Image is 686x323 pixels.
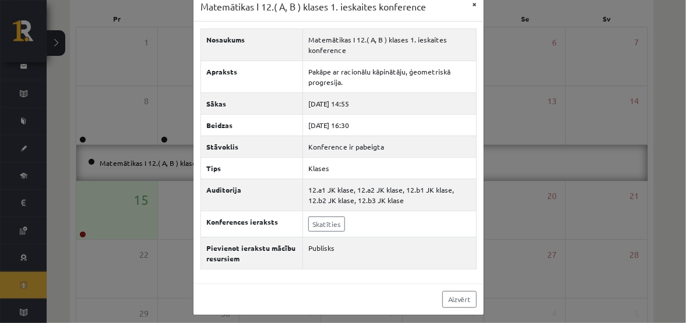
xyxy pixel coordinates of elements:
[308,216,345,232] a: Skatīties
[442,291,477,308] a: Aizvērt
[201,211,303,237] th: Konferences ieraksts
[201,61,303,93] th: Apraksts
[201,136,303,157] th: Stāvoklis
[303,136,477,157] td: Konference ir pabeigta
[303,179,477,211] td: 12.a1 JK klase, 12.a2 JK klase, 12.b1 JK klase, 12.b2 JK klase, 12.b3 JK klase
[201,157,303,179] th: Tips
[303,114,477,136] td: [DATE] 16:30
[201,179,303,211] th: Auditorija
[303,157,477,179] td: Klases
[303,237,477,269] td: Publisks
[201,93,303,114] th: Sākas
[303,93,477,114] td: [DATE] 14:55
[303,29,477,61] td: Matemātikas I 12.( A, B ) klases 1. ieskaites konference
[303,61,477,93] td: Pakāpe ar racionālu kāpinātāju, ģeometriskā progresija.
[201,29,303,61] th: Nosaukums
[201,114,303,136] th: Beidzas
[201,237,303,269] th: Pievienot ierakstu mācību resursiem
